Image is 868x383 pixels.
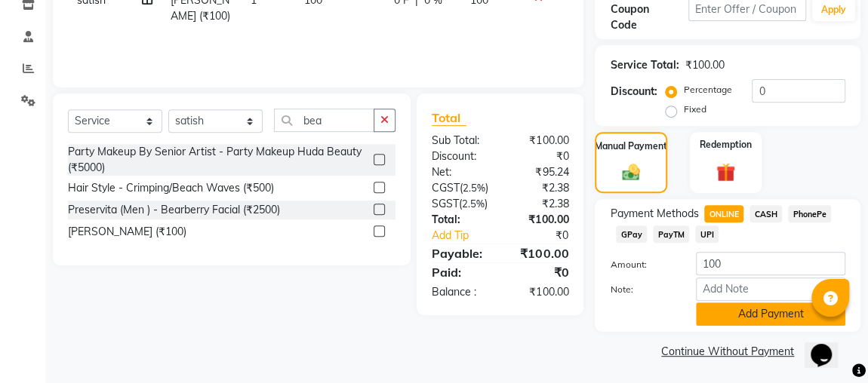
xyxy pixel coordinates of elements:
span: UPI [695,225,719,243]
a: Add Tip [420,228,513,244]
div: Party Makeup By Senior Artist - Party Makeup Huda Beauty (₹5000) [68,144,368,176]
div: Payable: [420,244,500,262]
div: Coupon Code [610,2,688,33]
div: Total: [420,212,500,228]
span: Total [432,110,466,126]
div: Balance : [420,284,500,300]
span: CASH [749,205,782,222]
span: CGST [432,181,460,195]
label: Note: [599,283,685,296]
div: Paid: [420,263,500,281]
div: ₹100.00 [500,212,580,228]
div: ₹100.00 [500,284,580,300]
label: Redemption [700,138,752,152]
span: SGST [432,197,459,210]
span: 2.5% [462,198,485,210]
div: Service Total: [610,57,679,73]
div: [PERSON_NAME] (₹100) [68,224,186,240]
div: ( ) [420,196,500,212]
div: Discount: [420,149,500,164]
span: PhonePe [788,205,831,222]
div: ₹0 [500,149,580,164]
img: _gift.svg [710,161,742,185]
img: _cash.svg [617,162,646,182]
label: Manual Payment [595,139,667,153]
span: Payment Methods [610,206,698,222]
div: Net: [420,164,500,180]
span: 2.5% [463,182,485,194]
input: Search or Scan [274,109,374,132]
div: ₹100.00 [685,57,724,73]
div: ₹2.38 [500,180,580,196]
span: PayTM [653,225,689,243]
div: ₹2.38 [500,196,580,212]
div: ₹0 [500,263,580,281]
a: Continue Without Payment [598,344,857,360]
label: Amount: [599,258,685,271]
div: Discount: [610,84,657,100]
div: Sub Total: [420,133,500,149]
label: Percentage [683,83,731,97]
div: ₹100.00 [500,244,580,262]
div: ₹100.00 [500,133,580,149]
input: Add Note [696,277,845,301]
button: Add Payment [696,302,845,326]
div: Preservita (Men ) - Bearberry Facial (₹2500) [68,202,280,218]
input: Amount [696,252,845,275]
label: Fixed [683,103,706,116]
span: ONLINE [704,205,743,222]
span: GPay [616,225,647,243]
div: ₹0 [513,228,580,244]
iframe: chat widget [805,323,853,368]
div: ( ) [420,180,500,196]
div: Hair Style - Crimping/Beach Waves (₹500) [68,180,274,196]
div: ₹95.24 [500,164,580,180]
